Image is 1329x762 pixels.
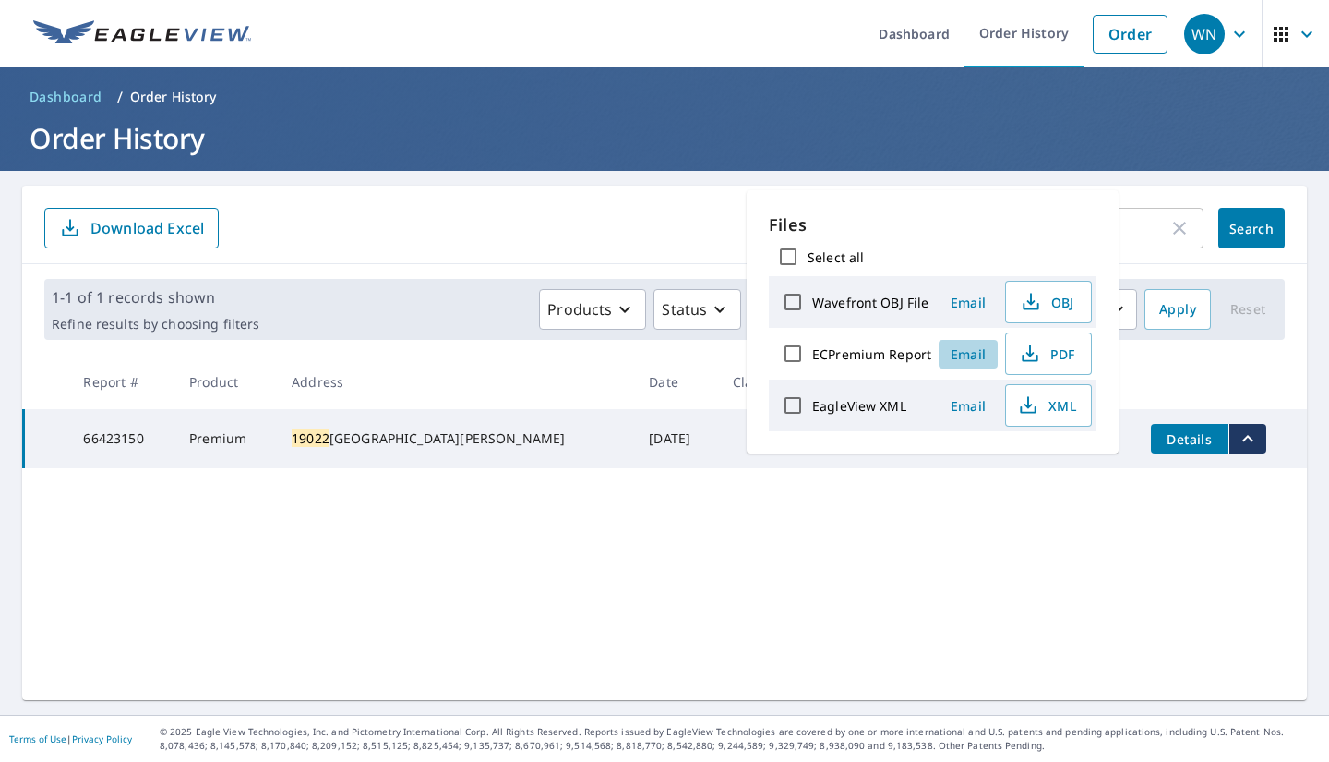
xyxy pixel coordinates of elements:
[174,355,277,409] th: Product
[174,409,277,468] td: Premium
[1017,343,1076,365] span: PDF
[9,733,132,744] p: |
[1159,298,1196,321] span: Apply
[939,392,998,420] button: Email
[1017,394,1076,417] span: XML
[1093,15,1167,54] a: Order
[1005,384,1092,427] button: XML
[1005,333,1092,375] button: PDF
[946,294,990,311] span: Email
[52,316,259,333] p: Refine results by choosing filters
[547,298,612,321] p: Products
[68,409,174,468] td: 66423150
[1233,220,1270,237] span: Search
[812,397,906,415] label: EagleView XML
[653,289,741,330] button: Status
[30,88,102,106] span: Dashboard
[1144,289,1211,330] button: Apply
[22,82,1307,112] nav: breadcrumb
[1184,14,1225,54] div: WN
[539,289,646,330] button: Products
[812,294,928,311] label: Wavefront OBJ File
[808,248,864,266] label: Select all
[769,212,1096,237] p: Files
[52,286,259,308] p: 1-1 of 1 records shown
[72,732,132,745] a: Privacy Policy
[90,218,204,238] p: Download Excel
[33,20,251,48] img: EV Logo
[946,345,990,363] span: Email
[718,355,816,409] th: Claim ID
[277,355,634,409] th: Address
[1162,430,1217,448] span: Details
[634,355,718,409] th: Date
[160,725,1320,753] p: © 2025 Eagle View Technologies, Inc. and Pictometry International Corp. All Rights Reserved. Repo...
[292,429,619,448] div: [GEOGRAPHIC_DATA][PERSON_NAME]
[117,86,123,108] li: /
[939,340,998,369] button: Email
[662,298,707,321] p: Status
[130,88,217,106] p: Order History
[9,732,66,745] a: Terms of Use
[68,355,174,409] th: Report #
[634,409,718,468] td: [DATE]
[292,429,329,447] mark: 19022
[1017,291,1076,313] span: OBJ
[946,397,990,415] span: Email
[1228,424,1266,454] button: filesDropdownBtn-66423150
[812,345,931,363] label: ECPremium Report
[22,82,110,112] a: Dashboard
[1218,208,1285,248] button: Search
[44,208,219,248] button: Download Excel
[1005,281,1092,323] button: OBJ
[1151,424,1228,454] button: detailsBtn-66423150
[22,119,1307,157] h1: Order History
[939,288,998,317] button: Email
